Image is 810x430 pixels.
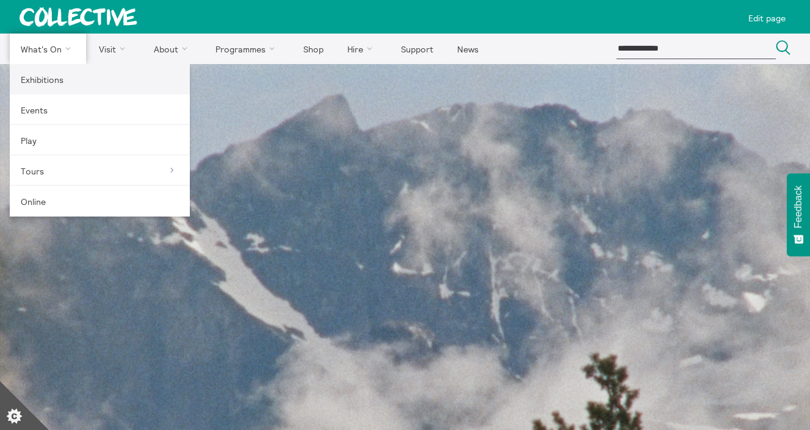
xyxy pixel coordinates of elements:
[793,185,804,228] span: Feedback
[337,34,388,64] a: Hire
[748,13,786,23] p: Edit page
[787,173,810,256] button: Feedback - Show survey
[743,5,790,29] a: Edit page
[143,34,203,64] a: About
[10,125,190,156] a: Play
[205,34,291,64] a: Programmes
[10,186,190,217] a: Online
[390,34,444,64] a: Support
[89,34,141,64] a: Visit
[10,34,86,64] a: What's On
[10,95,190,125] a: Events
[292,34,334,64] a: Shop
[446,34,489,64] a: News
[10,156,190,186] a: Tours
[10,64,190,95] a: Exhibitions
